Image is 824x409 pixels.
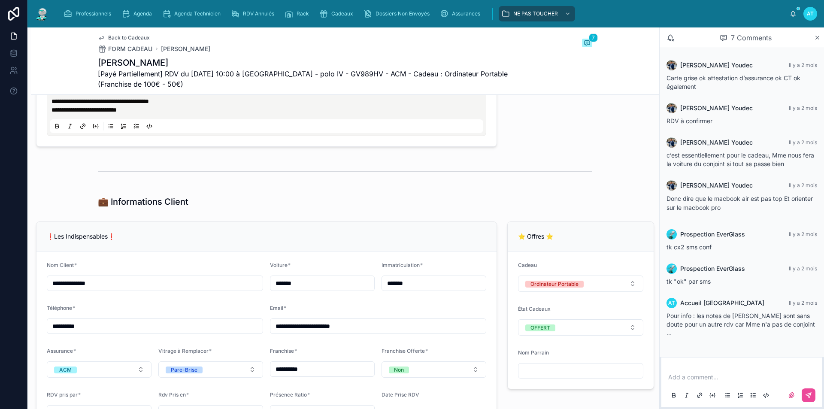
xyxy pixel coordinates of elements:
a: RDV Annulés [228,6,280,21]
span: Assurances [452,10,480,17]
span: Agenda [133,10,152,17]
span: Nom Parrain [518,349,549,356]
a: NE PAS TOUCHER [499,6,575,21]
span: ❗Les Indispensables❗ [47,233,115,240]
h1: [PERSON_NAME] [98,57,528,69]
div: Non [394,367,404,373]
span: Professionnels [76,10,111,17]
span: 7 Comments [731,33,772,43]
span: Carte grise ok attestation d’assurance ok CT ok également [666,74,800,90]
span: Assurance [47,348,73,354]
span: Il y a 2 mois [789,182,817,188]
span: RDV à confirmer [666,117,712,124]
span: Agenda Technicien [174,10,221,17]
span: Nom Client [47,262,74,268]
a: Dossiers Non Envoyés [361,6,436,21]
span: Cadeau [518,262,537,268]
span: [Payé Partiellement] RDV du [DATE] 10:00 à [GEOGRAPHIC_DATA] - polo IV - GV989HV - ACM - Cadeau :... [98,69,528,89]
span: Immatriculation [382,262,420,268]
a: Assurances [437,6,486,21]
span: Vitrage à Remplacer [158,348,209,354]
a: Professionnels [61,6,117,21]
div: Pare-Brise [171,367,197,373]
span: Il y a 2 mois [789,231,817,237]
span: tk "ok" par sms [666,278,711,285]
span: Il y a 2 mois [789,105,817,111]
div: ACM [59,367,72,373]
a: [PERSON_NAME] [161,45,210,53]
span: Franchise Offerte [382,348,425,354]
span: ⭐ Offres ⭐ [518,233,553,240]
div: scrollable content [57,4,790,23]
span: Back to Cadeaux [108,34,150,41]
span: Il y a 2 mois [789,139,817,145]
span: Pour info : les notes de [PERSON_NAME] sont sans doute pour un autre rdv car Mme n'a pas de conjo... [666,312,815,336]
span: Date Prise RDV [382,391,419,398]
span: AT [807,10,814,17]
h1: 💼 Informations Client [98,196,188,208]
span: Email [270,305,283,311]
span: Accueil [GEOGRAPHIC_DATA] [680,299,764,307]
span: Il y a 2 mois [789,62,817,68]
span: Rack [297,10,309,17]
button: Select Button [158,361,263,378]
span: État Cadeaux [518,306,551,312]
span: Dossiers Non Envoyés [376,10,430,17]
span: Rdv Pris en [158,391,186,398]
a: Agenda [119,6,158,21]
a: Agenda Technicien [160,6,227,21]
span: Cadeaux [331,10,353,17]
button: Select Button [518,276,643,292]
span: Il y a 2 mois [789,300,817,306]
button: Select Button [518,319,643,336]
span: [PERSON_NAME] Youdec [680,61,753,70]
span: RDV pris par [47,391,78,398]
span: FORM CADEAU [108,45,152,53]
span: Franchise [270,348,294,354]
span: RDV Annulés [243,10,274,17]
div: OFFERT [530,324,550,331]
span: NE PAS TOUCHER [513,10,558,17]
button: Select Button [47,361,151,378]
span: AT [668,300,675,306]
a: Cadeaux [317,6,359,21]
button: 7 [582,39,592,49]
span: [PERSON_NAME] Youdec [680,138,753,147]
p: Donc dire que le macbook air est pas top Et orienter sur le macbook pro [666,194,817,212]
span: Présence Ratio [270,391,307,398]
img: App logo [34,7,50,21]
a: FORM CADEAU [98,45,152,53]
span: [PERSON_NAME] Youdec [680,104,753,112]
div: Ordinateur Portable [530,281,579,288]
a: Back to Cadeaux [98,34,150,41]
span: 7 [589,33,598,42]
a: Rack [282,6,315,21]
span: Voiture [270,262,288,268]
span: Prospection EverGlass [680,264,745,273]
span: [PERSON_NAME] Youdec [680,181,753,190]
span: c’est essentiellement pour le cadeau, Mme nous fera la voiture du conjoint si tout se passe bien [666,151,814,167]
span: tk cx2 sms conf [666,243,712,251]
span: Il y a 2 mois [789,265,817,272]
span: Prospection EverGlass [680,230,745,239]
button: Select Button [382,361,486,378]
span: Téléphone [47,305,72,311]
